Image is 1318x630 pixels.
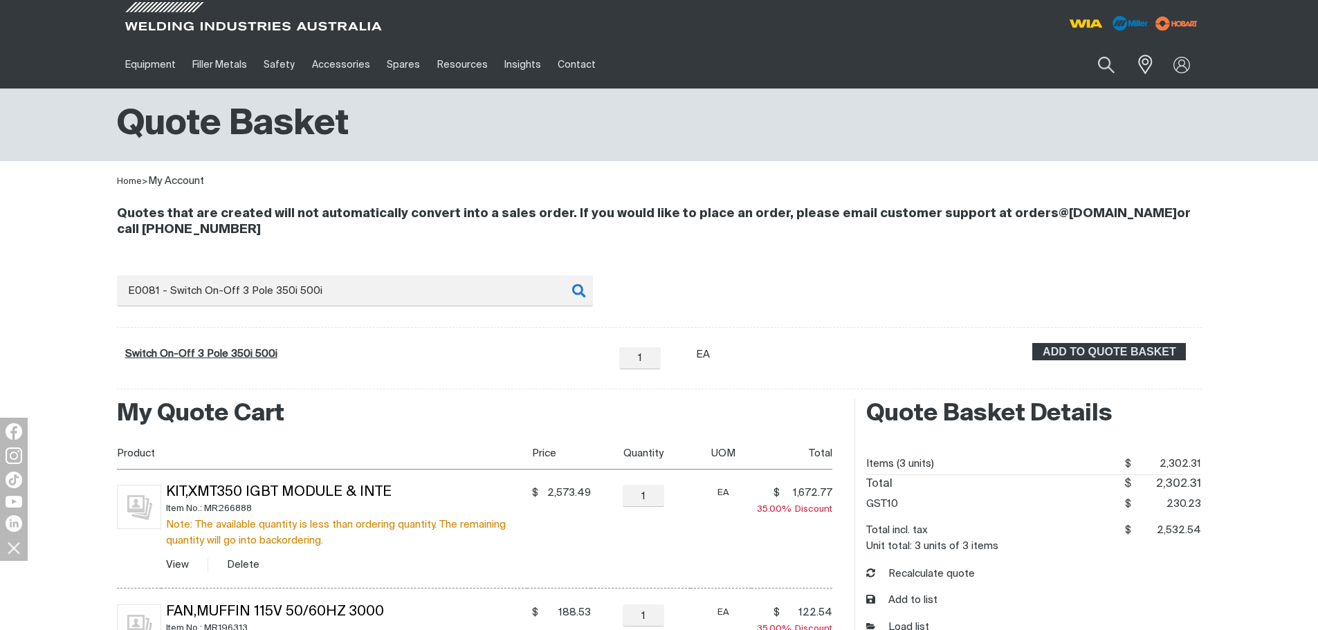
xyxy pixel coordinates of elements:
span: 1,672.77 [784,486,832,500]
img: miller [1151,13,1202,34]
th: Quantity [591,438,690,470]
dt: GST10 [866,494,898,515]
span: $ [774,606,780,620]
span: ADD TO QUOTE BASKET [1034,343,1184,361]
a: Home [117,177,142,186]
img: No image for this product [117,485,161,529]
a: Safety [255,41,303,89]
img: YouTube [6,496,22,508]
button: Search products [1083,48,1130,81]
img: LinkedIn [6,515,22,532]
img: TikTok [6,472,22,488]
img: Facebook [6,423,22,440]
span: 2,532.54 [1131,520,1202,541]
th: Total [751,438,833,470]
span: Discount [757,505,832,514]
button: Add to list [866,593,937,609]
span: 35.00% [757,505,795,514]
h1: Quote Basket [117,102,349,147]
a: Spares [378,41,428,89]
button: Recalculate quote [866,566,975,582]
h2: Quote Basket Details [866,399,1201,429]
th: Product [117,438,527,470]
span: $ [1125,525,1131,535]
a: Equipment [117,41,184,89]
div: EA [696,485,751,501]
span: $ [532,486,538,500]
div: Note: The available quantity is less than ordering quantity. The remaining quantity will go into ... [166,517,527,548]
a: Fan,Muffin 115V 50/60Hz 3000 [166,605,384,619]
img: Instagram [6,447,22,464]
span: $ [1124,479,1131,490]
th: UOM [690,438,751,470]
span: $ [774,486,780,500]
button: Add Switch On-Off 3 Pole 350i 500i to the shopping cart [1032,343,1186,361]
dt: Items (3 units) [866,454,934,474]
dt: Total incl. tax [866,520,928,541]
button: Delete Kit,XMT350 IGBT Module & Inte [227,557,259,573]
div: Item No.: MR266888 [166,501,527,517]
img: hide socials [2,536,26,559]
span: 122.54 [784,606,832,620]
a: @[DOMAIN_NAME] [1059,207,1177,220]
input: Product name or item number... [1065,48,1129,81]
a: Resources [428,41,495,89]
span: 2,302.31 [1131,475,1202,494]
input: Product name or item number... [117,275,593,306]
span: 188.53 [542,606,591,620]
div: EA [696,347,711,363]
span: 2,302.31 [1131,454,1202,474]
a: My Account [148,176,204,186]
nav: Main [117,41,931,89]
a: Filler Metals [184,41,255,89]
h2: My Quote Cart [117,399,833,429]
div: EA [696,604,751,620]
a: Contact [549,41,604,89]
a: Switch On-Off 3 Pole 350i 500i [125,349,277,359]
span: 2,573.49 [542,486,591,500]
span: 230.23 [1131,494,1202,515]
th: Price [527,438,591,470]
dt: Unit total: 3 units of 3 items [866,541,998,551]
a: Insights [496,41,549,89]
h4: Quotes that are created will not automatically convert into a sales order. If you would like to p... [117,206,1202,238]
a: Kit,XMT350 IGBT Module & Inte [166,485,392,499]
span: $ [532,606,538,620]
dt: Total [866,475,893,494]
a: Accessories [304,41,378,89]
span: $ [1125,499,1131,509]
div: Product or group for quick order [117,275,1202,389]
span: $ [1125,458,1131,469]
a: View Kit,XMT350 IGBT Module & Inte [166,559,189,570]
span: > [142,177,148,186]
